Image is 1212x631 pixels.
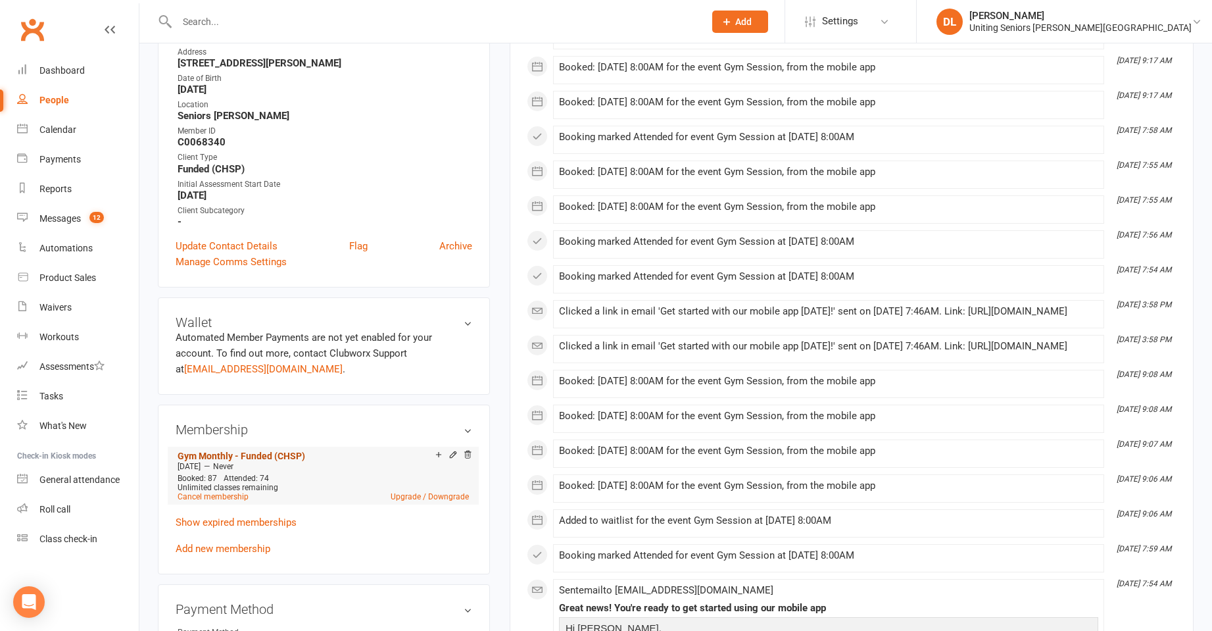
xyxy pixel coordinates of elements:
i: [DATE] 3:58 PM [1117,335,1171,344]
div: Waivers [39,302,72,313]
span: Unlimited classes remaining [178,483,278,492]
a: Assessments [17,352,139,382]
a: Waivers [17,293,139,322]
strong: - [178,216,472,228]
div: DL [936,9,963,35]
span: Never [213,462,233,471]
i: [DATE] 3:58 PM [1117,300,1171,309]
div: Automations [39,243,93,253]
span: 12 [89,212,104,223]
no-payment-system: Automated Member Payments are not yet enabled for your account. To find out more, contact Clubwor... [176,332,432,375]
a: People [17,86,139,115]
a: Update Contact Details [176,238,278,254]
a: Class kiosk mode [17,524,139,554]
div: Client Type [178,151,472,164]
div: Open Intercom Messenger [13,586,45,618]
div: Location [178,99,472,111]
i: [DATE] 9:06 AM [1117,509,1171,518]
input: Search... [173,13,695,31]
a: What's New [17,411,139,441]
div: People [39,95,69,105]
div: Calendar [39,124,76,135]
div: Class check-in [39,534,97,544]
i: [DATE] 9:07 AM [1117,440,1171,449]
span: Add [735,16,752,27]
i: [DATE] 7:54 AM [1117,265,1171,274]
span: Sent email to [EMAIL_ADDRESS][DOMAIN_NAME] [559,584,773,596]
i: [DATE] 9:08 AM [1117,370,1171,379]
div: Booked: [DATE] 8:00AM for the event Gym Session, from the mobile app [559,97,1098,108]
strong: [STREET_ADDRESS][PERSON_NAME] [178,57,472,69]
a: Add new membership [176,543,270,555]
a: Payments [17,145,139,174]
a: Gym Monthly - Funded (CHSP) [178,451,305,461]
div: Booked: [DATE] 8:00AM for the event Gym Session, from the mobile app [559,445,1098,457]
span: Attended: 74 [224,474,269,483]
div: Added to waitlist for the event Gym Session at [DATE] 8:00AM [559,515,1098,526]
strong: [DATE] [178,84,472,95]
div: Great news! You're ready to get started using our mobile app [559,603,1098,614]
div: Date of Birth [178,72,472,85]
div: Client Subcategory [178,205,472,217]
strong: Funded (CHSP) [178,163,472,175]
div: Clicked a link in email 'Get started with our mobile app [DATE]!' sent on [DATE] 7:46AM. Link: [U... [559,341,1098,352]
div: Booked: [DATE] 8:00AM for the event Gym Session, from the mobile app [559,376,1098,387]
div: Roll call [39,504,70,515]
div: Booked: [DATE] 8:00AM for the event Gym Session, from the mobile app [559,166,1098,178]
div: What's New [39,420,87,431]
a: Show expired memberships [176,517,297,528]
div: Booking marked Attended for event Gym Session at [DATE] 8:00AM [559,236,1098,247]
a: [EMAIL_ADDRESS][DOMAIN_NAME] [184,363,343,375]
div: Booked: [DATE] 8:00AM for the event Gym Session, from the mobile app [559,62,1098,73]
div: Workouts [39,332,79,342]
span: [DATE] [178,462,201,471]
i: [DATE] 7:56 AM [1117,230,1171,240]
div: Payments [39,154,81,164]
div: Reports [39,184,72,194]
span: Settings [822,7,858,36]
a: Cancel membership [178,492,249,501]
div: Booked: [DATE] 8:00AM for the event Gym Session, from the mobile app [559,480,1098,492]
h3: Membership [176,422,472,437]
h3: Wallet [176,315,472,330]
div: — [174,461,472,472]
div: Booking marked Attended for event Gym Session at [DATE] 8:00AM [559,132,1098,143]
div: Initial Assessment Start Date [178,178,472,191]
i: [DATE] 9:06 AM [1117,474,1171,484]
i: [DATE] 7:58 AM [1117,126,1171,135]
div: Member ID [178,125,472,138]
a: Calendar [17,115,139,145]
div: Tasks [39,391,63,401]
i: [DATE] 9:17 AM [1117,91,1171,100]
div: Booking marked Attended for event Gym Session at [DATE] 8:00AM [559,271,1098,282]
i: [DATE] 7:54 AM [1117,579,1171,588]
a: Product Sales [17,263,139,293]
a: Automations [17,234,139,263]
button: Add [712,11,768,33]
a: Workouts [17,322,139,352]
a: Roll call [17,495,139,524]
div: Messages [39,213,81,224]
h3: Payment Method [176,602,472,617]
i: [DATE] 9:17 AM [1117,56,1171,65]
div: Booking marked Attended for event Gym Session at [DATE] 8:00AM [559,550,1098,561]
i: [DATE] 7:55 AM [1117,195,1171,205]
i: [DATE] 7:59 AM [1117,544,1171,553]
div: Dashboard [39,65,85,76]
div: Address [178,46,472,59]
span: Booked: 87 [178,474,217,483]
a: Dashboard [17,56,139,86]
a: Reports [17,174,139,204]
a: Flag [349,238,368,254]
div: General attendance [39,474,120,485]
div: Product Sales [39,272,96,283]
a: Upgrade / Downgrade [391,492,469,501]
a: Messages 12 [17,204,139,234]
a: Manage Comms Settings [176,254,287,270]
a: General attendance kiosk mode [17,465,139,495]
strong: Seniors [PERSON_NAME] [178,110,472,122]
strong: [DATE] [178,189,472,201]
i: [DATE] 7:55 AM [1117,161,1171,170]
strong: C0068340 [178,136,472,148]
div: Assessments [39,361,105,372]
